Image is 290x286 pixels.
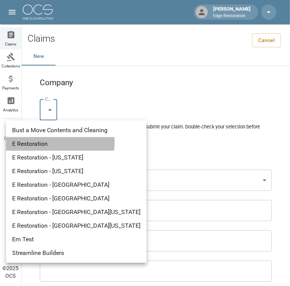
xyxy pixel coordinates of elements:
[6,178,147,192] li: E Restoration - [GEOGRAPHIC_DATA]
[6,164,147,178] li: E Restoration - [US_STATE]
[6,233,147,246] li: Em Test
[6,246,147,260] li: Streamline Builders
[6,137,147,151] li: E Restoration
[6,205,147,219] li: E Restoration - [GEOGRAPHIC_DATA][US_STATE]
[6,192,147,205] li: E Restoration - [GEOGRAPHIC_DATA]
[6,123,147,137] li: Bust a Move Contents and Cleaning
[6,151,147,164] li: E Restoration - [US_STATE]
[6,219,147,233] li: E Restoration - [GEOGRAPHIC_DATA][US_STATE]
